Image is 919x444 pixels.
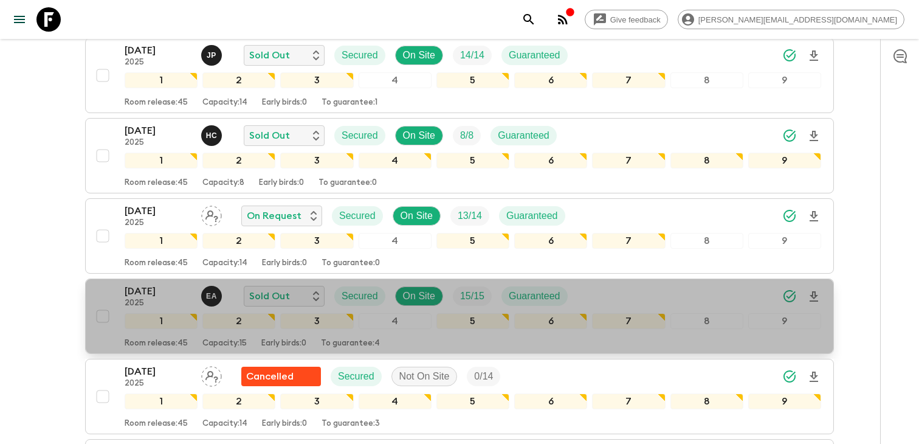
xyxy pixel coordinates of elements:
[403,289,435,304] p: On Site
[592,313,665,329] div: 7
[259,178,304,188] p: Early birds: 0
[436,394,509,409] div: 5
[280,313,353,329] div: 3
[125,419,188,429] p: Room release: 45
[436,153,509,168] div: 5
[359,233,432,249] div: 4
[498,128,549,143] p: Guaranteed
[807,129,821,144] svg: Download Onboarding
[359,72,432,88] div: 4
[782,369,797,384] svg: Synced Successfully
[125,313,198,329] div: 1
[206,131,218,140] p: H C
[85,118,834,193] button: [DATE]2025Hector Carillo Sold OutSecuredOn SiteTrip FillGuaranteed123456789Room release:45Capacit...
[125,153,198,168] div: 1
[748,313,821,329] div: 9
[782,48,797,63] svg: Synced Successfully
[670,153,743,168] div: 8
[514,313,587,329] div: 6
[85,359,834,434] button: [DATE]2025Assign pack leaderFlash Pack cancellationSecuredNot On SiteTrip Fill123456789Room relea...
[201,125,224,146] button: HC
[399,369,450,384] p: Not On Site
[334,286,385,306] div: Secured
[262,419,307,429] p: Early birds: 0
[125,394,198,409] div: 1
[125,364,191,379] p: [DATE]
[201,129,224,139] span: Hector Carillo
[201,209,222,219] span: Assign pack leader
[201,49,224,58] span: Joseph Pimentel
[241,367,321,386] div: Flash Pack cancellation
[125,98,188,108] p: Room release: 45
[334,126,385,145] div: Secured
[202,419,247,429] p: Capacity: 14
[509,48,560,63] p: Guaranteed
[125,218,191,228] p: 2025
[318,178,377,188] p: To guarantee: 0
[262,258,307,268] p: Early birds: 0
[125,258,188,268] p: Room release: 45
[201,370,222,380] span: Assign pack leader
[85,279,834,354] button: [DATE]2025Ernesto AndradeSold OutSecuredOn SiteTrip FillGuaranteed123456789Room release:45Capacit...
[125,379,191,389] p: 2025
[748,233,821,249] div: 9
[85,198,834,274] button: [DATE]2025Assign pack leaderOn RequestSecuredOn SiteTrip FillGuaranteed123456789Room release:45Ca...
[807,209,821,224] svg: Download Onboarding
[202,72,275,88] div: 2
[453,46,492,65] div: Trip Fill
[807,290,821,304] svg: Download Onboarding
[391,367,458,386] div: Not On Site
[207,50,216,60] p: J P
[782,128,797,143] svg: Synced Successfully
[506,209,558,223] p: Guaranteed
[7,7,32,32] button: menu
[748,72,821,88] div: 9
[342,48,378,63] p: Secured
[125,123,191,138] p: [DATE]
[342,128,378,143] p: Secured
[202,339,247,349] p: Capacity: 15
[322,419,380,429] p: To guarantee: 3
[280,233,353,249] div: 3
[359,394,432,409] div: 4
[202,178,244,188] p: Capacity: 8
[450,206,489,226] div: Trip Fill
[393,206,441,226] div: On Site
[359,313,432,329] div: 4
[206,291,217,301] p: E A
[807,49,821,63] svg: Download Onboarding
[670,313,743,329] div: 8
[322,258,380,268] p: To guarantee: 0
[262,98,307,108] p: Early birds: 0
[436,233,509,249] div: 5
[436,313,509,329] div: 5
[395,46,443,65] div: On Site
[342,289,378,304] p: Secured
[460,128,473,143] p: 8 / 8
[338,369,374,384] p: Secured
[202,258,247,268] p: Capacity: 14
[748,153,821,168] div: 9
[249,289,290,304] p: Sold Out
[453,126,481,145] div: Trip Fill
[458,209,482,223] p: 13 / 14
[509,289,560,304] p: Guaranteed
[202,233,275,249] div: 2
[453,286,492,306] div: Trip Fill
[125,58,191,68] p: 2025
[321,339,380,349] p: To guarantee: 4
[592,72,665,88] div: 7
[359,153,432,168] div: 4
[125,339,188,349] p: Room release: 45
[467,367,500,386] div: Trip Fill
[249,128,290,143] p: Sold Out
[247,209,301,223] p: On Request
[202,313,275,329] div: 2
[125,138,191,148] p: 2025
[403,48,435,63] p: On Site
[514,153,587,168] div: 6
[514,233,587,249] div: 6
[592,153,665,168] div: 7
[249,48,290,63] p: Sold Out
[670,72,743,88] div: 8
